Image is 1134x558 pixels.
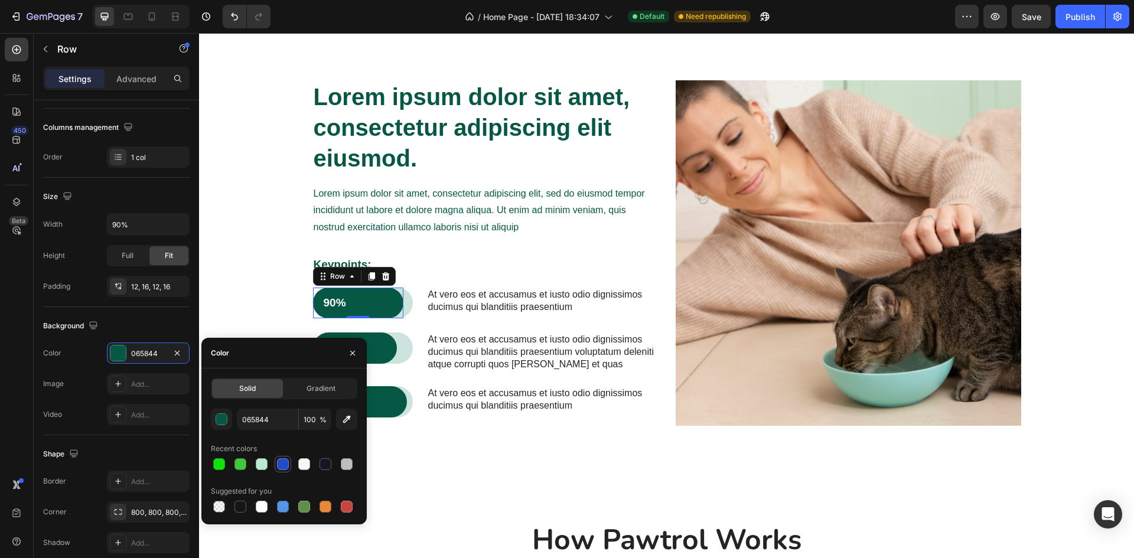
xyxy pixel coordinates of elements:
[165,487,770,526] h2: How Pawtrol Works
[1012,5,1051,28] button: Save
[11,126,28,135] div: 450
[1022,12,1041,22] span: Save
[686,11,746,22] span: Need republishing
[116,73,157,85] p: Advanced
[131,152,187,163] div: 1 col
[43,507,67,517] div: Corner
[131,379,187,390] div: Add...
[1094,500,1122,528] div: Open Intercom Messenger
[43,152,63,162] div: Order
[211,486,272,497] div: Suggested for you
[229,354,458,379] p: At vero eos et accusamus et iusto odio dignissimos ducimus qui blanditiis praesentium
[229,256,458,280] p: At vero eos et accusamus et iusto odio dignissimos ducimus qui blanditiis praesentium
[9,216,28,226] div: Beta
[307,383,335,394] span: Gradient
[478,11,481,23] span: /
[640,11,664,22] span: Default
[131,477,187,487] div: Add...
[43,281,70,292] div: Padding
[131,282,187,292] div: 12, 16, 12, 16
[43,378,64,389] div: Image
[477,47,822,393] img: gempages_432750572815254551-9545e32f-c81f-42cb-89a0-45384ecacf1f.png
[57,42,158,56] p: Row
[43,348,61,358] div: Color
[131,507,187,518] div: 800, 800, 800, 800
[43,537,70,548] div: Shadow
[320,415,327,425] span: %
[165,250,173,261] span: Fit
[43,120,135,136] div: Columns management
[199,33,1134,558] iframe: Design area
[43,476,66,487] div: Border
[43,409,62,420] div: Video
[43,219,63,230] div: Width
[211,443,257,454] div: Recent colors
[1065,11,1095,23] div: Publish
[43,250,65,261] div: Height
[131,538,187,549] div: Add...
[5,5,88,28] button: 7
[125,361,198,376] p: 94%
[1055,5,1105,28] button: Publish
[125,308,188,322] p: 84%
[211,348,229,358] div: Color
[43,446,81,462] div: Shape
[77,9,83,24] p: 7
[122,250,133,261] span: Full
[223,5,271,28] div: Undo/Redo
[239,383,256,394] span: Solid
[131,348,165,359] div: 065844
[237,409,298,430] input: Eg: FFFFFF
[483,11,599,23] span: Home Page - [DATE] 18:34:07
[58,73,92,85] p: Settings
[43,189,74,205] div: Size
[43,318,100,334] div: Background
[107,214,189,235] input: Auto
[229,301,458,337] p: At vero eos et accusamus et iusto odio dignissimos ducimus qui blanditiis praesentium voluptatum ...
[131,410,187,420] div: Add...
